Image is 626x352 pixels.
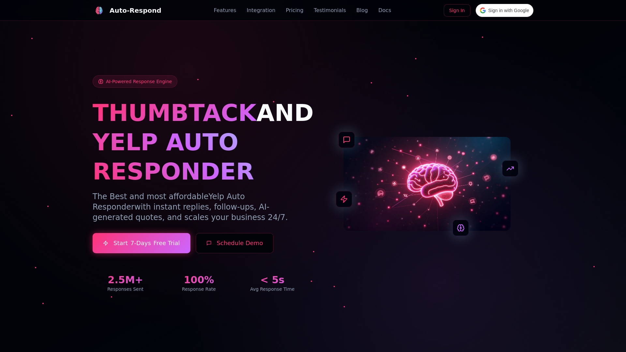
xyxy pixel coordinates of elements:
span: Sign in with Google [488,7,529,14]
div: Sign in with Google [476,4,533,17]
span: AND [256,99,314,126]
img: Auto-Respond Logo [95,7,103,14]
a: Integration [246,7,275,14]
a: Start7-DaysFree Trial [93,233,190,253]
div: Response Rate [166,286,231,292]
div: Auto-Respond [110,6,161,15]
p: The Best and most affordable with instant replies, follow-ups, AI-generated quotes, and scales yo... [93,191,305,223]
div: Avg Response Time [240,286,305,292]
a: Testimonials [314,7,346,14]
a: Pricing [286,7,304,14]
span: THUMBTACK [93,99,256,126]
div: < 5s [240,274,305,286]
h1: YELP AUTO RESPONDER [93,127,305,186]
a: Docs [378,7,391,14]
button: Schedule Demo [196,233,274,253]
a: Sign In [444,4,470,17]
a: Auto-Respond LogoAuto-Respond [93,4,161,17]
span: Yelp Auto Responder [93,192,245,212]
div: 100% [166,274,231,286]
a: Features [214,7,236,14]
div: 2.5M+ [93,274,158,286]
img: AI Neural Network Brain [344,137,511,231]
a: Blog [356,7,368,14]
div: Responses Sent [93,286,158,292]
span: 7-Days [130,239,151,248]
span: AI-Powered Response Engine [106,78,172,85]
